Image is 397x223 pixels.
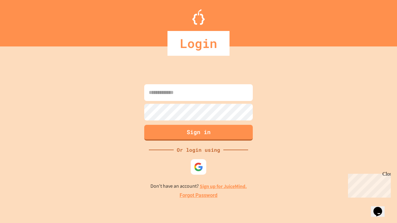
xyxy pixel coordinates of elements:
iframe: chat widget [371,198,391,217]
img: Logo.svg [192,9,205,25]
img: google-icon.svg [194,162,203,172]
a: Sign up for JuiceMind. [200,183,247,190]
div: Chat with us now!Close [2,2,43,39]
div: Or login using [174,146,223,154]
p: Don't have an account? [150,182,247,190]
a: Forgot Password [180,192,217,199]
iframe: chat widget [346,171,391,198]
button: Sign in [144,125,253,141]
div: Login [167,31,230,56]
